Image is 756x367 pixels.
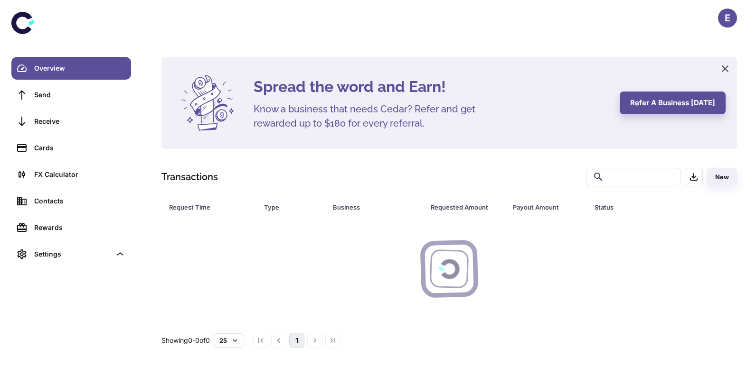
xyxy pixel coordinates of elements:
[11,190,131,212] a: Contacts
[11,83,131,106] a: Send
[254,102,491,130] h5: Know a business that needs Cedar? Refer and get rewarded up to $180 for every referral.
[11,163,131,186] a: FX Calculator
[34,196,125,206] div: Contacts
[34,90,125,100] div: Send
[513,201,583,214] span: Payout Amount
[214,333,244,348] button: 25
[34,63,125,73] div: Overview
[11,110,131,133] a: Receive
[595,201,685,214] div: Status
[718,9,737,28] button: E
[252,333,342,348] nav: pagination navigation
[11,243,131,266] div: Settings
[34,143,125,153] div: Cards
[169,201,240,214] div: Request Time
[595,201,698,214] span: Status
[11,216,131,239] a: Rewards
[707,168,737,186] button: New
[34,249,111,259] div: Settings
[34,116,125,127] div: Receive
[620,92,726,114] button: Refer a business [DATE]
[161,170,218,184] h1: Transactions
[34,222,125,233] div: Rewards
[431,201,489,214] div: Requested Amount
[161,335,210,346] p: Showing 0-0 of 0
[11,57,131,80] a: Overview
[431,201,501,214] span: Requested Amount
[264,201,321,214] span: Type
[513,201,571,214] div: Payout Amount
[254,75,608,98] h4: Spread the word and Earn!
[169,201,253,214] span: Request Time
[11,137,131,159] a: Cards
[289,333,304,348] button: page 1
[34,169,125,180] div: FX Calculator
[264,201,309,214] div: Type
